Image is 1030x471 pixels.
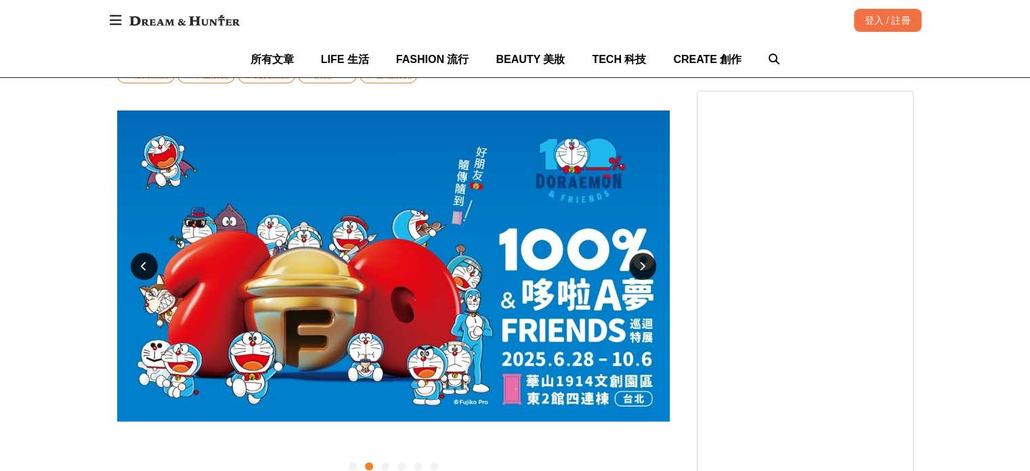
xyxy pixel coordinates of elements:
span: FASHION 流行 [396,54,469,65]
span: LIFE 生活 [321,54,369,65]
a: BEAUTY 美妝 [496,41,565,77]
img: Dream & Hunter [123,8,246,33]
span: CREATE 創作 [673,54,742,65]
span: 所有文章 [251,54,294,65]
span: TECH 科技 [592,54,646,65]
a: TECH 科技 [592,41,646,77]
a: 所有文章 [251,41,294,77]
a: FASHION 流行 [396,41,469,77]
a: CREATE 創作 [673,41,742,77]
span: BEAUTY 美妝 [496,54,565,65]
a: LIFE 生活 [321,41,369,77]
img: e2fd7e69-b5d4-4297-be37-3804d6809398.jpg [117,110,670,422]
div: 登入 / 註冊 [854,9,922,32]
